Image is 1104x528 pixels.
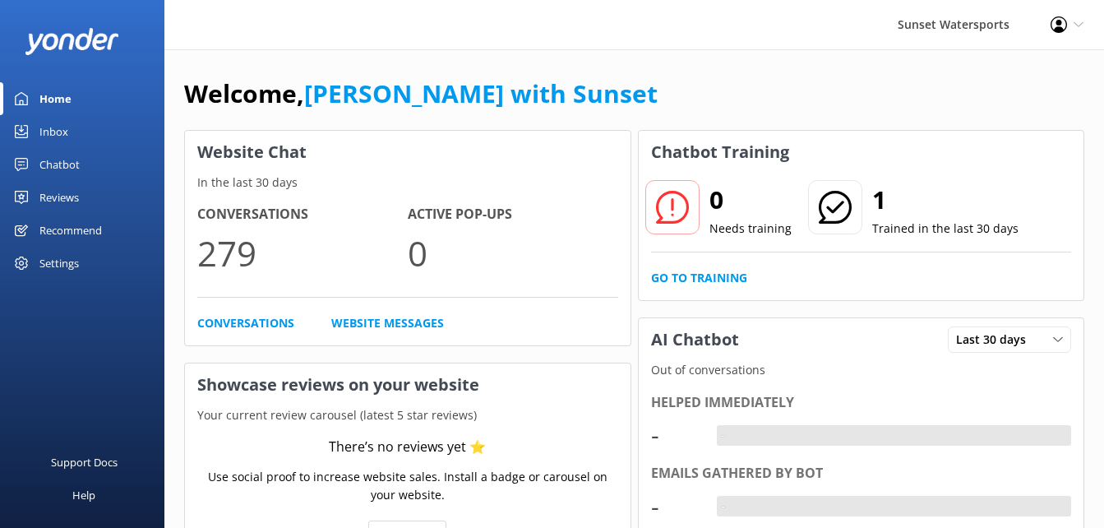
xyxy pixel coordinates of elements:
div: Settings [39,247,79,280]
h3: Chatbot Training [639,131,801,174]
p: Needs training [709,220,792,238]
a: Conversations [197,314,294,332]
h2: 0 [709,180,792,220]
img: yonder-white-logo.png [25,28,119,55]
div: - [717,425,729,447]
a: [PERSON_NAME] with Sunset [304,76,658,110]
h3: Showcase reviews on your website [185,364,631,406]
h4: Conversations [197,204,408,225]
div: Emails gathered by bot [651,463,1072,484]
p: Use social proof to increase website sales. Install a badge or carousel on your website. [197,468,618,505]
div: Helped immediately [651,392,1072,414]
h2: 1 [872,180,1019,220]
span: Last 30 days [956,331,1036,349]
div: Help [72,479,95,512]
p: Trained in the last 30 days [872,220,1019,238]
a: Go to Training [651,269,747,287]
div: Inbox [39,115,68,148]
a: Website Messages [331,314,444,332]
p: 279 [197,225,408,280]
div: - [651,487,700,526]
p: In the last 30 days [185,174,631,192]
h3: Website Chat [185,131,631,174]
div: - [717,496,729,517]
div: Reviews [39,181,79,214]
h1: Welcome, [184,74,658,113]
div: Home [39,82,72,115]
div: There’s no reviews yet ⭐ [329,437,486,458]
p: 0 [408,225,618,280]
h3: AI Chatbot [639,318,751,361]
p: Your current review carousel (latest 5 star reviews) [185,406,631,424]
p: Out of conversations [639,361,1084,379]
h4: Active Pop-ups [408,204,618,225]
div: - [651,415,700,455]
div: Recommend [39,214,102,247]
div: Chatbot [39,148,80,181]
div: Support Docs [51,446,118,479]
